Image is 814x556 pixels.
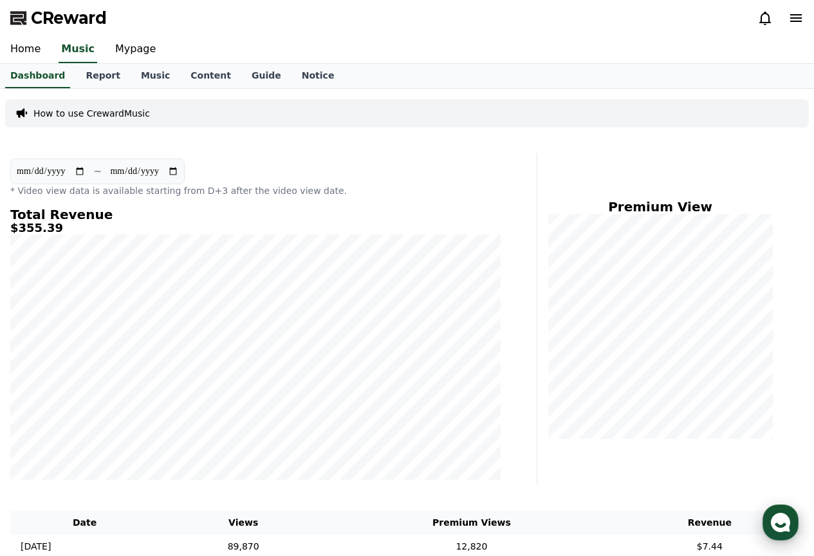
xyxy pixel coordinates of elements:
[548,200,773,214] h4: Premium View
[10,8,107,28] a: CReward
[85,408,166,441] a: Messages
[131,64,180,88] a: Music
[616,511,804,535] th: Revenue
[328,511,616,535] th: Premium Views
[190,428,222,438] span: Settings
[166,408,247,441] a: Settings
[159,511,328,535] th: Views
[10,222,501,235] h5: $355.39
[93,164,102,179] p: ~
[180,64,241,88] a: Content
[10,511,159,535] th: Date
[241,64,291,88] a: Guide
[75,64,131,88] a: Report
[291,64,345,88] a: Notice
[5,64,70,88] a: Dashboard
[33,428,55,438] span: Home
[10,184,501,197] p: * Video view data is available starting from D+3 after the video view date.
[59,36,97,63] a: Music
[4,408,85,441] a: Home
[107,428,145,439] span: Messages
[10,207,501,222] h4: Total Revenue
[31,8,107,28] span: CReward
[105,36,166,63] a: Mypage
[33,107,150,120] a: How to use CrewardMusic
[21,540,51,553] p: [DATE]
